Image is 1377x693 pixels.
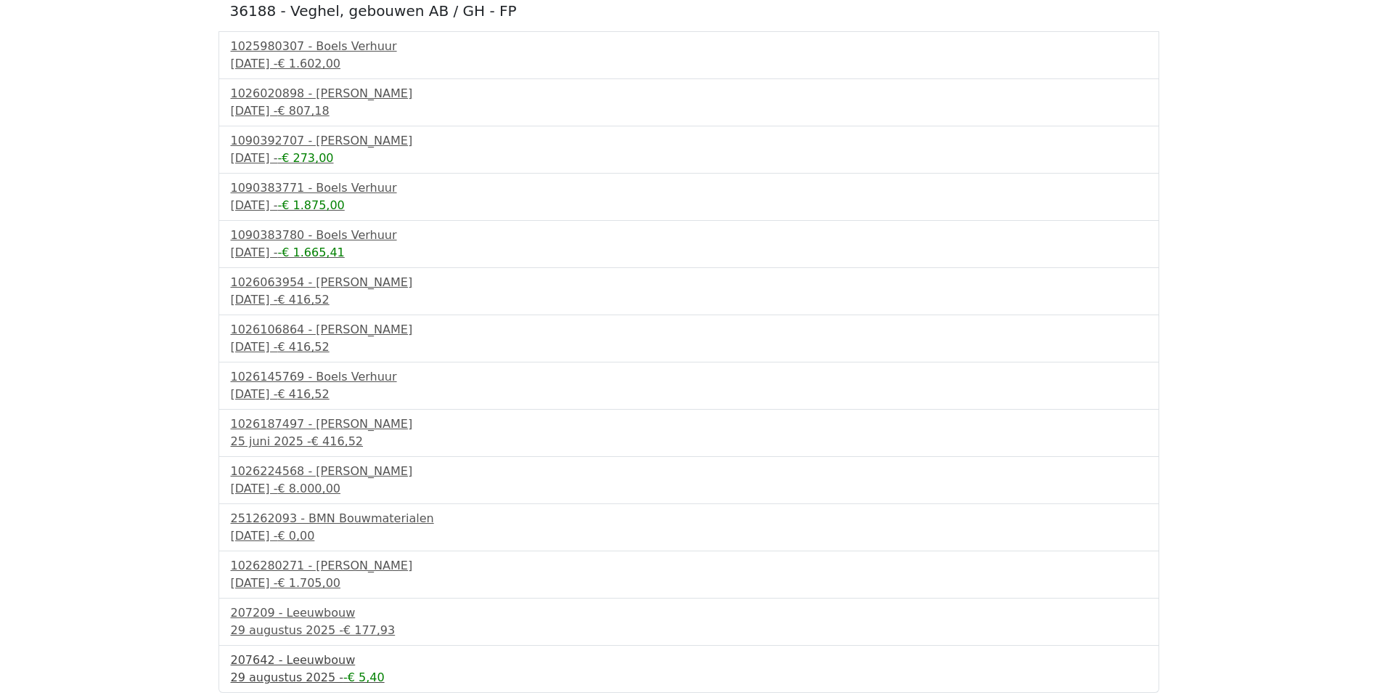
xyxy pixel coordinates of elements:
[231,652,1147,686] a: 207642 - Leeuwbouw29 augustus 2025 --€ 5,40
[343,670,385,684] span: -€ 5,40
[231,604,1147,639] a: 207209 - Leeuwbouw29 augustus 2025 -€ 177,93
[231,386,1147,403] div: [DATE] -
[277,246,344,259] span: -€ 1.665,41
[231,291,1147,309] div: [DATE] -
[231,321,1147,356] a: 1026106864 - [PERSON_NAME][DATE] -€ 416,52
[231,244,1147,262] div: [DATE] -
[277,57,340,70] span: € 1.602,00
[231,557,1147,592] a: 1026280271 - [PERSON_NAME][DATE] -€ 1.705,00
[231,510,1147,545] a: 251262093 - BMN Bouwmaterialen[DATE] -€ 0,00
[231,179,1147,197] div: 1090383771 - Boels Verhuur
[231,463,1147,480] div: 1026224568 - [PERSON_NAME]
[231,102,1147,120] div: [DATE] -
[231,463,1147,498] a: 1026224568 - [PERSON_NAME][DATE] -€ 8.000,00
[231,274,1147,309] a: 1026063954 - [PERSON_NAME][DATE] -€ 416,52
[230,2,1148,20] h5: 36188 - Veghel, gebouwen AB / GH - FP
[231,368,1147,403] a: 1026145769 - Boels Verhuur[DATE] -€ 416,52
[231,85,1147,120] a: 1026020898 - [PERSON_NAME][DATE] -€ 807,18
[277,482,340,495] span: € 8.000,00
[231,557,1147,575] div: 1026280271 - [PERSON_NAME]
[231,669,1147,686] div: 29 augustus 2025 -
[231,575,1147,592] div: [DATE] -
[231,227,1147,244] div: 1090383780 - Boels Verhuur
[311,434,363,448] span: € 416,52
[231,227,1147,262] a: 1090383780 - Boels Verhuur[DATE] --€ 1.665,41
[231,433,1147,450] div: 25 juni 2025 -
[231,416,1147,433] div: 1026187497 - [PERSON_NAME]
[231,38,1147,73] a: 1025980307 - Boels Verhuur[DATE] -€ 1.602,00
[231,85,1147,102] div: 1026020898 - [PERSON_NAME]
[231,622,1147,639] div: 29 augustus 2025 -
[231,368,1147,386] div: 1026145769 - Boels Verhuur
[231,179,1147,214] a: 1090383771 - Boels Verhuur[DATE] --€ 1.875,00
[231,480,1147,498] div: [DATE] -
[231,339,1147,356] div: [DATE] -
[231,197,1147,214] div: [DATE] -
[277,293,329,307] span: € 416,52
[277,151,333,165] span: -€ 273,00
[231,510,1147,527] div: 251262093 - BMN Bouwmaterialen
[231,38,1147,55] div: 1025980307 - Boels Verhuur
[231,274,1147,291] div: 1026063954 - [PERSON_NAME]
[277,198,344,212] span: -€ 1.875,00
[231,321,1147,339] div: 1026106864 - [PERSON_NAME]
[231,55,1147,73] div: [DATE] -
[277,529,314,543] span: € 0,00
[231,132,1147,150] div: 1090392707 - [PERSON_NAME]
[277,387,329,401] span: € 416,52
[277,104,329,118] span: € 807,18
[231,132,1147,167] a: 1090392707 - [PERSON_NAME][DATE] --€ 273,00
[343,623,395,637] span: € 177,93
[231,527,1147,545] div: [DATE] -
[277,576,340,590] span: € 1.705,00
[231,150,1147,167] div: [DATE] -
[231,652,1147,669] div: 207642 - Leeuwbouw
[231,604,1147,622] div: 207209 - Leeuwbouw
[277,340,329,354] span: € 416,52
[231,416,1147,450] a: 1026187497 - [PERSON_NAME]25 juni 2025 -€ 416,52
